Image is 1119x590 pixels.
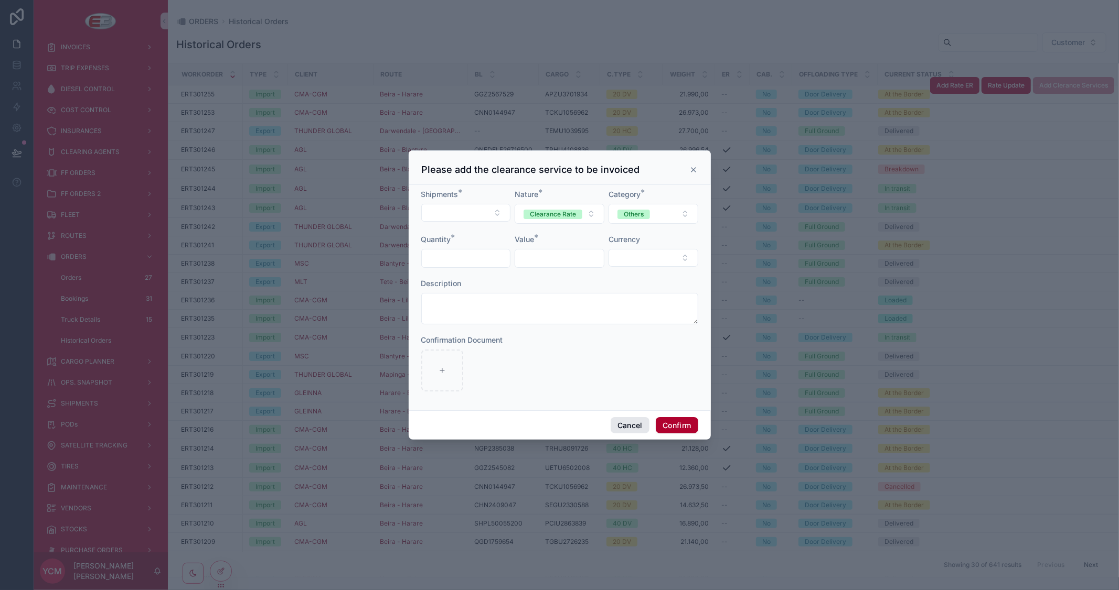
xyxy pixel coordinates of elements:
button: Cancel [611,417,649,434]
button: Select Button [609,249,698,267]
span: Category [609,190,641,199]
button: Select Button [609,204,698,224]
button: Confirm [656,417,698,434]
span: Quantity [421,235,451,244]
span: Confirmation Document [421,335,503,344]
h3: Please add the clearance service to be invoiced [422,163,640,176]
span: Shipments [421,190,459,199]
button: Select Button [515,204,604,224]
div: Clearance Rate [530,210,576,219]
span: Value [515,235,534,244]
span: Currency [609,235,640,244]
button: Select Button [421,204,511,222]
span: Nature [515,190,538,199]
span: Description [421,279,462,288]
div: Others [624,210,644,219]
